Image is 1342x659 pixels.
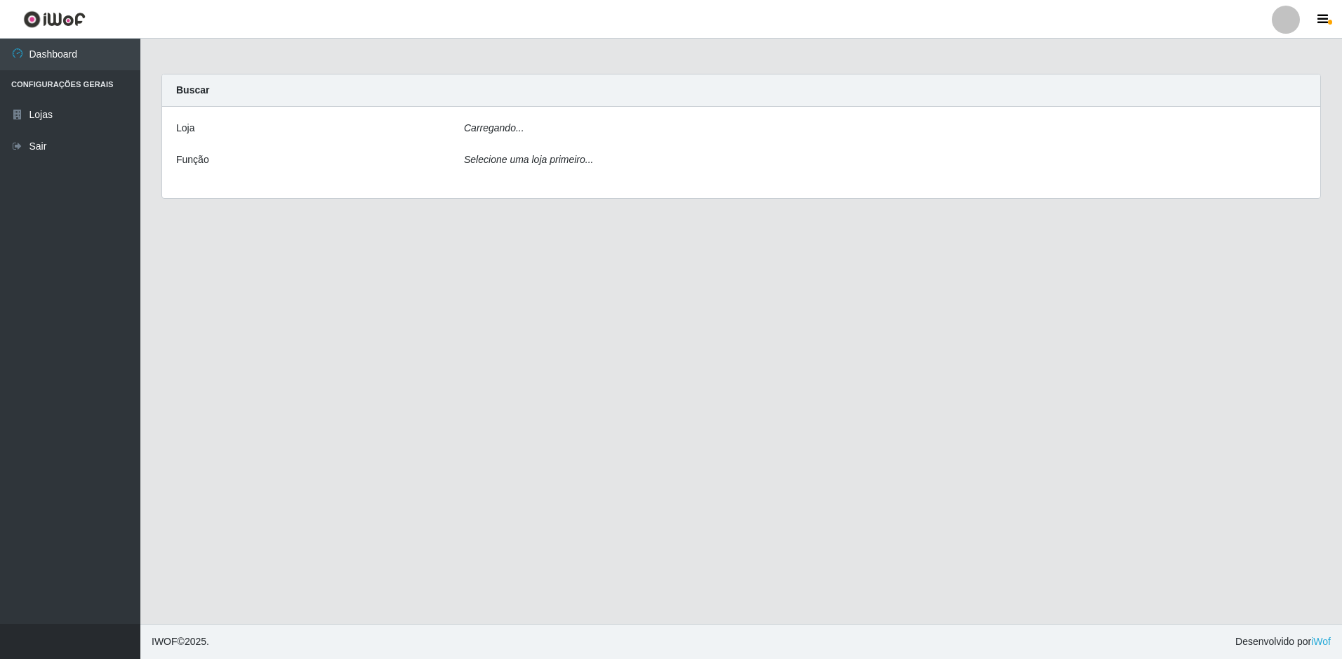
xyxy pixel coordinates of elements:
span: IWOF [152,636,178,647]
span: Desenvolvido por [1235,634,1331,649]
a: iWof [1311,636,1331,647]
strong: Buscar [176,84,209,96]
span: © 2025 . [152,634,209,649]
label: Loja [176,121,194,136]
i: Selecione uma loja primeiro... [464,154,593,165]
label: Função [176,152,209,167]
i: Carregando... [464,122,524,133]
img: CoreUI Logo [23,11,86,28]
